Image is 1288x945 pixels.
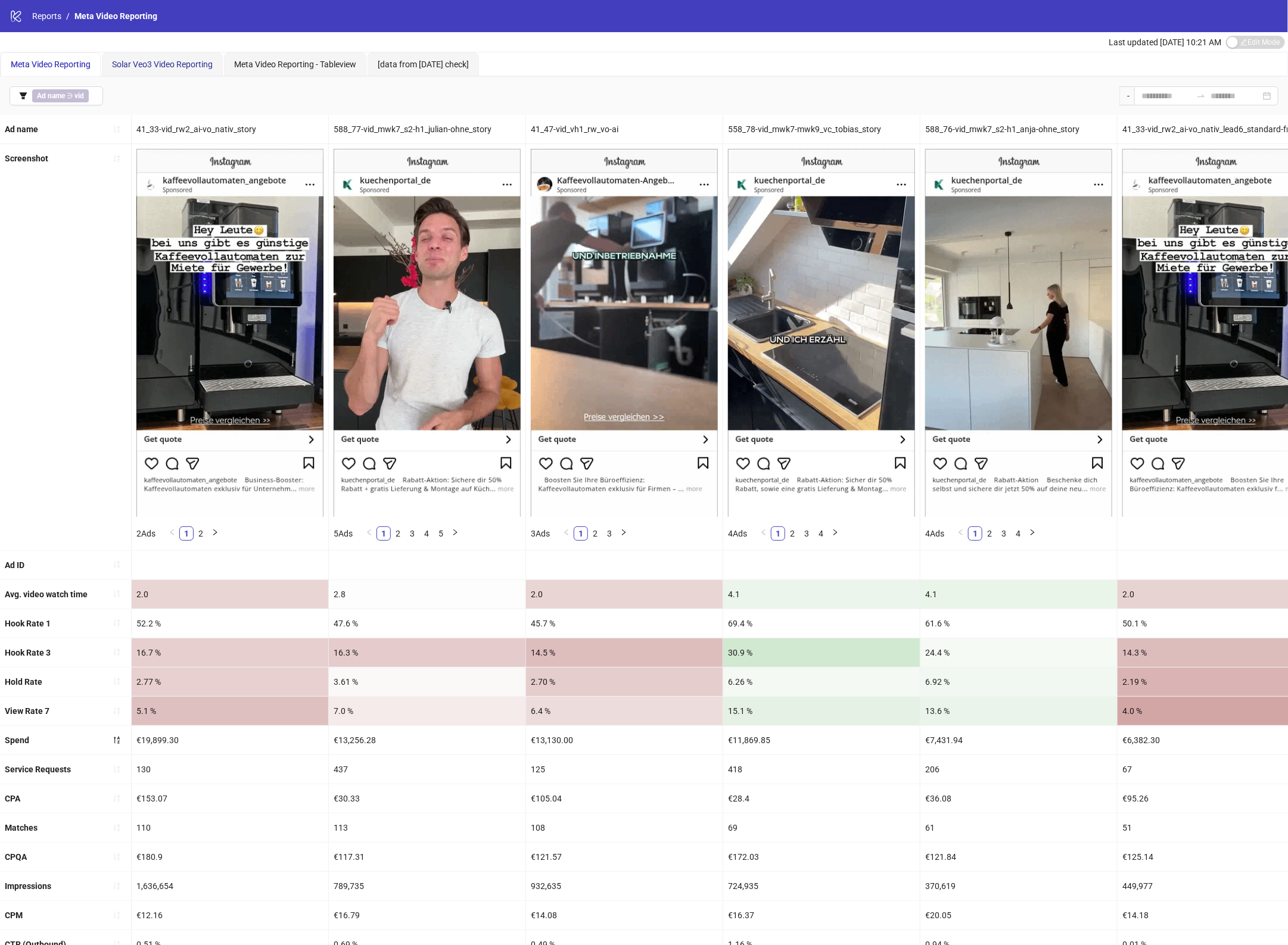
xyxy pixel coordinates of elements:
[920,901,1117,930] div: €20.05
[132,609,328,638] div: 52.2 %
[920,609,1117,638] div: 61.6 %
[180,527,193,540] a: 1
[526,872,723,900] div: 932,635
[723,843,920,871] div: €172.03
[920,638,1117,667] div: 24.4 %
[526,726,723,754] div: €13,130.00
[329,726,525,754] div: €13,256.28
[771,527,785,540] a: 1
[723,872,920,900] div: 724,935
[920,843,1117,871] div: €121.84
[334,529,353,538] span: 5 Ads
[563,529,570,536] span: left
[132,638,328,667] div: 16.7 %
[132,726,328,754] div: €19,899.30
[814,526,828,541] li: 4
[723,755,920,784] div: 418
[920,668,1117,696] div: 6.92 %
[526,843,723,871] div: €121.57
[113,648,121,656] span: sort-ascending
[74,11,157,21] span: Meta Video Reporting
[329,755,525,784] div: 437
[1025,526,1040,541] li: Next Page
[113,677,121,685] span: sort-ascending
[723,697,920,725] div: 15.1 %
[132,115,328,144] div: 41_33-vid_rw2_ai-vo_nativ_story
[452,529,459,536] span: right
[113,853,121,861] span: sort-ascending
[329,901,525,930] div: €16.79
[800,527,813,540] a: 3
[997,527,1010,540] a: 3
[920,580,1117,609] div: 4.1
[920,784,1117,813] div: €36.08
[37,92,65,100] b: Ad name
[968,526,982,541] li: 1
[814,527,827,540] a: 4
[728,149,915,516] img: Screenshot 6903829703461
[1025,526,1040,541] button: right
[165,526,179,541] button: left
[920,872,1117,900] div: 370,619
[132,901,328,930] div: €12.16
[113,154,121,163] span: sort-ascending
[448,526,462,541] li: Next Page
[617,526,631,541] button: right
[723,726,920,754] div: €11,869.85
[832,529,839,536] span: right
[5,590,88,599] b: Avg. video watch time
[165,526,179,541] li: Previous Page
[113,824,121,832] span: sort-ascending
[757,526,771,541] button: left
[589,527,602,540] a: 2
[434,526,448,541] li: 5
[1109,38,1221,47] span: Last updated [DATE] 10:21 AM
[391,527,405,540] a: 2
[329,115,525,144] div: 588_77-vid_mwk7_s2-h1_julian-ohne_story
[602,526,617,541] li: 3
[132,843,328,871] div: €180.9
[113,882,121,890] span: sort-ascending
[957,529,965,536] span: left
[5,560,24,570] b: Ad ID
[531,149,718,516] img: Screenshot 6976602798620
[526,115,723,144] div: 41_47-vid_vh1_rw_vo-ai
[5,910,23,920] b: CPM
[179,526,194,541] li: 1
[113,765,121,774] span: sort-ascending
[920,115,1117,144] div: 588_76-vid_mwk7_s2-h1_anja-ohne_story
[723,813,920,842] div: 69
[785,526,799,541] li: 2
[366,529,373,536] span: left
[920,726,1117,754] div: €7,431.94
[574,526,588,541] li: 1
[799,526,814,541] li: 3
[5,677,42,687] b: Hold Rate
[74,92,84,100] b: vid
[5,881,51,891] b: Impressions
[1119,86,1134,105] div: -
[208,526,222,541] li: Next Page
[526,609,723,638] div: 45.7 %
[723,901,920,930] div: €16.37
[378,60,469,69] span: [data from [DATE] check]
[760,529,767,536] span: left
[5,735,29,745] b: Spend
[132,872,328,900] div: 1,636,654
[132,697,328,725] div: 5.1 %
[406,527,419,540] a: 3
[362,526,377,541] button: left
[526,638,723,667] div: 14.5 %
[723,115,920,144] div: 558_78-vid_mwk7-mwk9_vc_tobias_story
[420,527,433,540] a: 4
[391,526,405,541] li: 2
[194,526,208,541] li: 2
[723,580,920,609] div: 4.1
[208,526,222,541] button: right
[329,813,525,842] div: 113
[329,784,525,813] div: €30.33
[113,619,121,627] span: sort-ascending
[982,526,997,541] li: 2
[329,843,525,871] div: €117.31
[1012,527,1025,540] a: 4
